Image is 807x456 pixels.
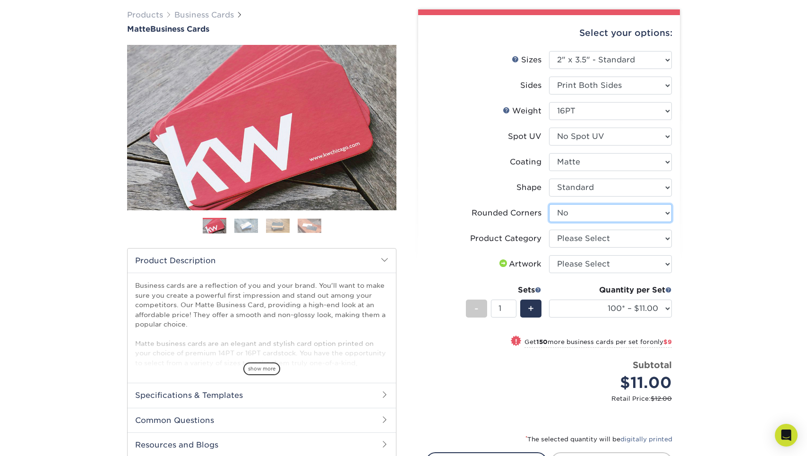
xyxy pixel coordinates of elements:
[472,207,541,219] div: Rounded Corners
[203,215,226,238] img: Business Cards 01
[650,338,672,345] span: only
[512,54,541,66] div: Sizes
[127,10,163,19] a: Products
[536,338,548,345] strong: 150
[128,408,396,432] h2: Common Questions
[498,258,541,270] div: Artwork
[266,218,290,233] img: Business Cards 03
[651,395,672,402] span: $12.00
[556,371,672,394] div: $11.00
[135,281,388,415] p: Business cards are a reflection of you and your brand. You'll want to make sure you create a powe...
[128,249,396,273] h2: Product Description
[549,284,672,296] div: Quantity per Set
[520,80,541,91] div: Sides
[470,233,541,244] div: Product Category
[234,218,258,233] img: Business Cards 02
[515,336,517,346] span: !
[510,156,541,168] div: Coating
[775,424,798,447] div: Open Intercom Messenger
[525,436,672,443] small: The selected quantity will be
[174,10,234,19] a: Business Cards
[508,131,541,142] div: Spot UV
[620,436,672,443] a: digitally printed
[516,182,541,193] div: Shape
[243,362,280,375] span: show more
[528,301,534,316] span: +
[474,301,479,316] span: -
[663,338,672,345] span: $9
[633,360,672,370] strong: Subtotal
[524,338,672,348] small: Get more business cards per set for
[127,25,396,34] a: MatteBusiness Cards
[127,25,150,34] span: Matte
[128,383,396,407] h2: Specifications & Templates
[127,25,396,34] h1: Business Cards
[433,394,672,403] small: Retail Price:
[503,105,541,117] div: Weight
[426,15,672,51] div: Select your options:
[466,284,541,296] div: Sets
[298,218,321,233] img: Business Cards 04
